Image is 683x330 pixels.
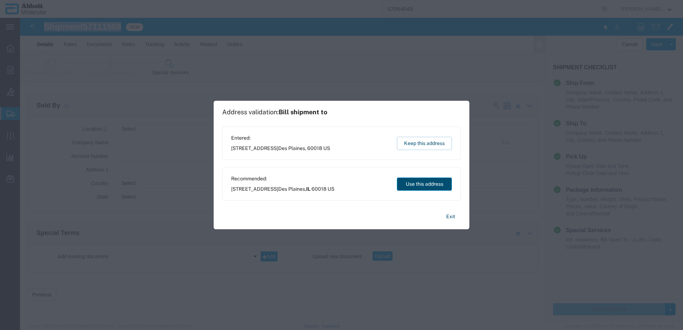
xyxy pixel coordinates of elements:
button: Keep this address [397,137,452,150]
span: Bill shipment to [279,108,327,116]
span: Entered: [231,134,330,142]
span: Des Plaines [278,186,305,192]
span: [STREET_ADDRESS] , [231,185,334,193]
span: Recommended: [231,175,334,182]
span: IL [306,186,310,192]
span: Des Plaines [278,145,305,151]
button: Use this address [397,177,452,191]
span: US [323,145,330,151]
span: 60018 [307,145,322,151]
span: [STREET_ADDRESS] , [231,145,330,152]
h1: Address validation: [222,108,327,116]
button: Exit [440,210,461,223]
span: 60018 [311,186,326,192]
span: US [328,186,334,192]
